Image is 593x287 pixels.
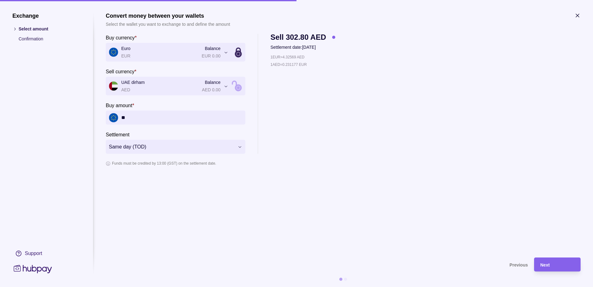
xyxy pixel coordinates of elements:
[106,34,137,41] label: Buy currency
[106,12,230,19] h1: Convert money between your wallets
[109,113,118,122] img: eu
[106,131,129,138] label: Settlement
[270,34,326,41] span: Sell 302.80 AED
[270,54,305,61] p: 1 EUR = 4.32569 AED
[106,132,129,137] p: Settlement
[106,102,134,109] label: Buy amount
[106,69,134,74] p: Sell currency
[12,247,81,260] a: Support
[12,12,81,19] h1: Exchange
[540,262,550,267] span: Next
[106,21,230,28] p: Select the wallet you want to exchange to and define the amount
[270,61,307,68] p: 1 AED = 0.231177 EUR
[270,44,335,51] p: Settlement date: [DATE]
[106,68,136,75] label: Sell currency
[25,250,42,257] div: Support
[19,35,81,42] p: Confirmation
[534,257,581,271] button: Next
[106,103,132,108] p: Buy amount
[19,25,81,32] p: Select amount
[106,257,528,271] button: Previous
[510,262,528,267] span: Previous
[106,35,135,40] p: Buy currency
[121,111,242,125] input: amount
[112,160,216,167] p: Funds must be credited by 13:00 (GST) on the settlement date.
